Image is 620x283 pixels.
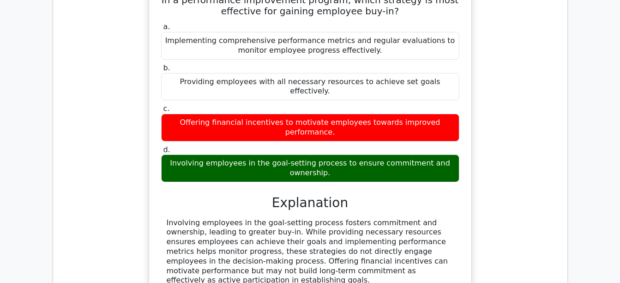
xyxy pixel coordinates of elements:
[161,154,459,182] div: Involving employees in the goal-setting process to ensure commitment and ownership.
[163,104,170,113] span: c.
[163,63,170,72] span: b.
[161,114,459,141] div: Offering financial incentives to motivate employees towards improved performance.
[167,195,454,211] h3: Explanation
[161,73,459,101] div: Providing employees with all necessary resources to achieve set goals effectively.
[161,32,459,60] div: Implementing comprehensive performance metrics and regular evaluations to monitor employee progre...
[163,145,170,154] span: d.
[163,22,170,31] span: a.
